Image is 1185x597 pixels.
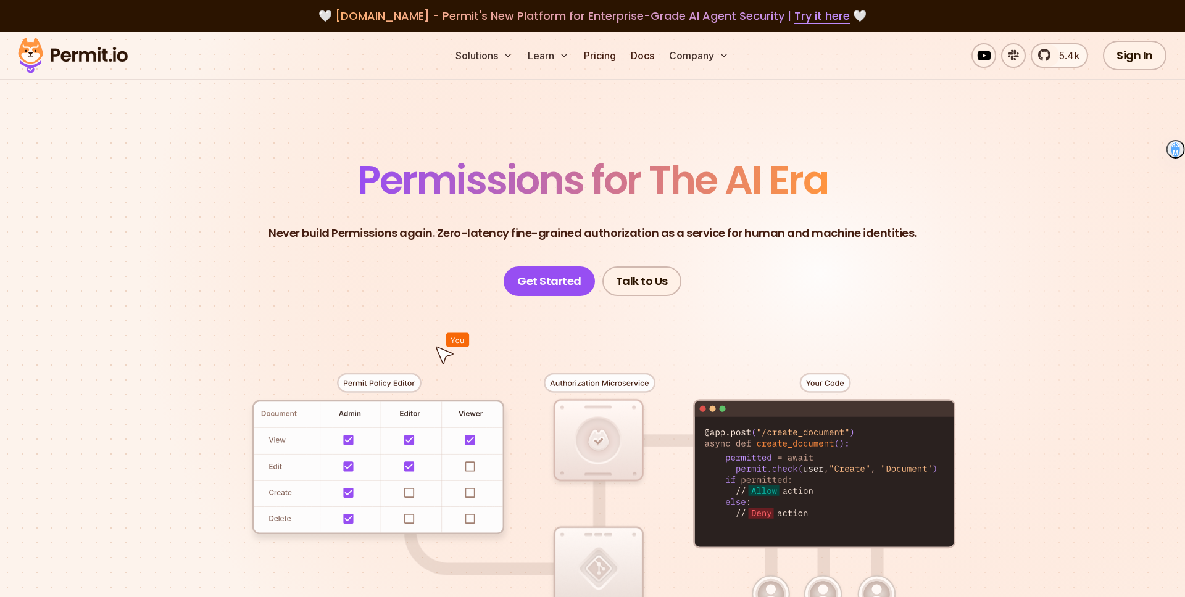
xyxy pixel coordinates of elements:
a: Sign In [1103,41,1166,70]
div: 🤍 🤍 [30,7,1155,25]
span: [DOMAIN_NAME] - Permit's New Platform for Enterprise-Grade AI Agent Security | [335,8,850,23]
button: Company [664,43,734,68]
button: Solutions [451,43,518,68]
img: Permit logo [12,35,133,76]
a: Talk to Us [602,266,681,296]
span: 5.4k [1052,48,1079,63]
button: Learn [523,43,574,68]
span: Permissions for The AI Era [357,152,828,207]
p: Never build Permissions again. Zero-latency fine-grained authorization as a service for human and... [268,224,917,242]
a: Docs [626,43,659,68]
a: Try it here [794,8,850,24]
a: Pricing [579,43,621,68]
a: Get Started [504,266,595,296]
a: 5.4k [1031,43,1088,68]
